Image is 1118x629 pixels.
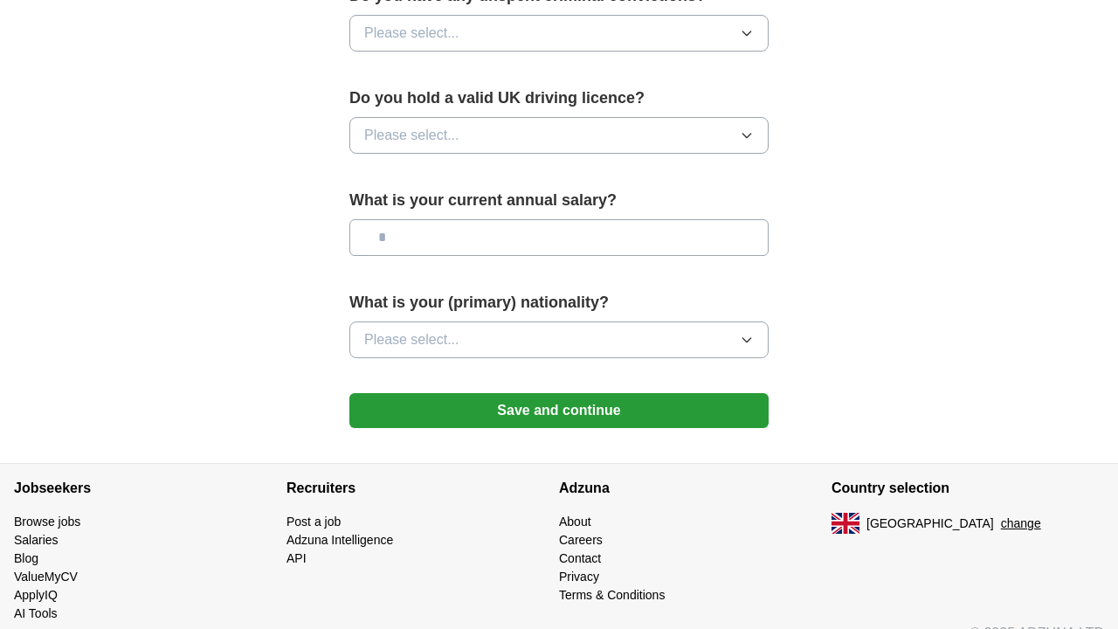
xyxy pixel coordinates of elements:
button: Please select... [349,321,769,358]
a: Contact [559,551,601,565]
h4: Country selection [832,464,1104,513]
a: Privacy [559,570,599,584]
button: Please select... [349,117,769,154]
label: What is your (primary) nationality? [349,291,769,314]
a: Blog [14,551,38,565]
span: Please select... [364,329,459,350]
a: Browse jobs [14,515,80,529]
label: What is your current annual salary? [349,189,769,212]
a: About [559,515,591,529]
span: [GEOGRAPHIC_DATA] [866,515,994,533]
a: Careers [559,533,603,547]
button: Save and continue [349,393,769,428]
a: ApplyIQ [14,588,58,602]
a: AI Tools [14,606,58,620]
a: Adzuna Intelligence [286,533,393,547]
a: ValueMyCV [14,570,78,584]
a: Salaries [14,533,59,547]
span: Please select... [364,23,459,44]
button: change [1001,515,1041,533]
a: Terms & Conditions [559,588,665,602]
button: Please select... [349,15,769,52]
label: Do you hold a valid UK driving licence? [349,86,769,110]
img: UK flag [832,513,859,534]
a: Post a job [286,515,341,529]
a: API [286,551,307,565]
span: Please select... [364,125,459,146]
